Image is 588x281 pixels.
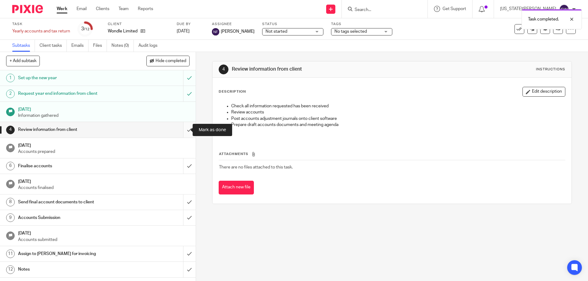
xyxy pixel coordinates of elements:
[18,125,124,134] h1: Review information from client
[522,87,565,97] button: Edit description
[18,73,124,83] h1: Set up the new year
[146,56,190,66] button: Hide completed
[334,29,367,34] span: No tags selected
[12,40,35,52] a: Subtasks
[111,40,134,52] a: Notes (0)
[6,250,15,258] div: 11
[138,6,153,12] a: Reports
[212,28,219,35] img: svg%3E
[6,198,15,206] div: 8
[219,152,248,156] span: Attachments
[232,66,405,72] h1: Review information from client
[18,213,124,222] h1: Accounts Submission
[81,25,89,32] div: 3
[77,6,87,12] a: Email
[6,56,40,66] button: + Add subtask
[212,22,254,27] label: Assignee
[18,237,190,243] p: Accounts submitted
[231,122,565,128] p: Prepare draft accounts documents and meeting agenda
[84,28,89,31] small: /12
[156,59,186,64] span: Hide completed
[18,89,124,98] h1: Request year end information from client
[528,16,559,22] p: Task completed.
[138,40,162,52] a: Audit logs
[6,126,15,134] div: 4
[559,4,569,14] img: svg%3E
[219,181,254,194] button: Attach new file
[18,141,190,149] h1: [DATE]
[536,67,565,72] div: Instructions
[12,5,43,13] img: Pixie
[6,213,15,222] div: 9
[71,40,89,52] a: Emails
[108,22,169,27] label: Client
[6,265,15,274] div: 12
[119,6,129,12] a: Team
[6,74,15,82] div: 1
[12,28,70,34] div: Yearly accounts and tax return
[12,22,70,27] label: Task
[18,105,190,113] h1: [DATE]
[18,161,124,171] h1: Finalise accounts
[18,249,124,258] h1: Assign to [PERSON_NAME] for invoicing
[93,40,107,52] a: Files
[231,103,565,109] p: Check all information requested has been received
[18,149,190,155] p: Accounts prepared
[18,265,124,274] h1: Notes
[18,185,190,191] p: Accounts finalised
[18,198,124,207] h1: Send final account documents to client
[231,109,565,115] p: Review accounts
[266,29,287,34] span: Not started
[96,6,109,12] a: Clients
[18,113,190,119] p: Information gathered
[262,22,323,27] label: Status
[108,28,138,34] p: Wondle Limited
[18,229,190,236] h1: [DATE]
[219,165,293,169] span: There are no files attached to this task.
[219,89,246,94] p: Description
[6,90,15,98] div: 2
[18,177,190,185] h1: [DATE]
[40,40,67,52] a: Client tasks
[219,65,228,74] div: 4
[221,28,254,35] span: [PERSON_NAME]
[6,162,15,170] div: 6
[57,6,67,12] a: Work
[231,116,565,122] p: Post accounts adjustment journals onto client software
[177,29,190,33] span: [DATE]
[177,22,204,27] label: Due by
